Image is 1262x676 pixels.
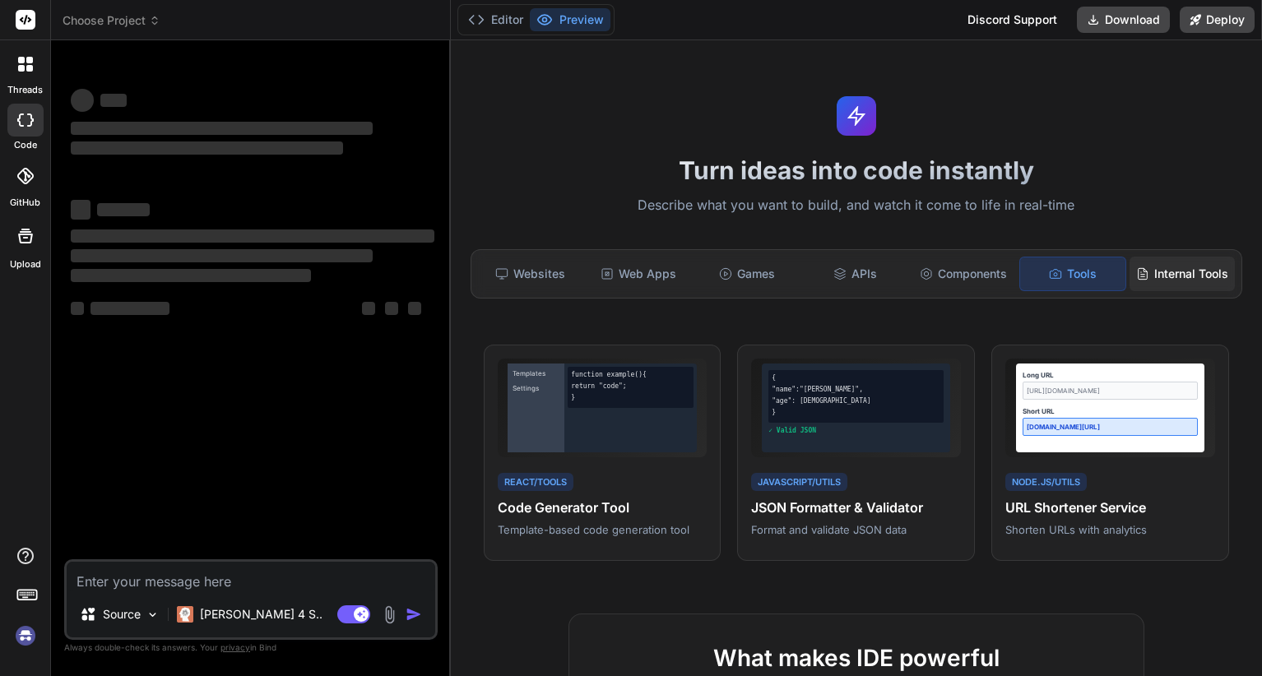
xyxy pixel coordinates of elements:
[1130,257,1235,291] div: Internal Tools
[71,302,84,315] span: ‌
[586,257,691,291] div: Web Apps
[772,385,940,395] div: "name":"[PERSON_NAME]",
[803,257,908,291] div: APIs
[408,302,421,315] span: ‌
[511,367,561,380] div: Templates
[10,257,41,271] label: Upload
[571,382,689,391] div: return "code";
[461,155,1252,185] h1: Turn ideas into code instantly
[71,122,373,135] span: ‌
[200,606,322,623] p: [PERSON_NAME] 4 S..
[220,642,250,652] span: privacy
[385,302,398,315] span: ‌
[380,605,399,624] img: attachment
[406,606,422,623] img: icon
[571,370,689,380] div: function example() {
[751,473,847,492] div: JavaScript/Utils
[71,249,373,262] span: ‌
[63,12,160,29] span: Choose Project
[772,396,940,406] div: "age": [DEMOGRAPHIC_DATA]
[462,8,530,31] button: Editor
[1005,473,1087,492] div: Node.js/Utils
[1023,370,1198,380] div: Long URL
[478,257,583,291] div: Websites
[362,302,375,315] span: ‌
[1005,498,1215,517] h4: URL Shortener Service
[596,641,1117,675] h2: What makes IDE powerful
[912,257,1017,291] div: Components
[146,608,160,622] img: Pick Models
[1077,7,1170,33] button: Download
[103,606,141,623] p: Source
[1019,257,1126,291] div: Tools
[97,203,150,216] span: ‌
[751,498,961,517] h4: JSON Formatter & Validator
[100,94,127,107] span: ‌
[71,89,94,112] span: ‌
[530,8,610,31] button: Preview
[14,138,37,152] label: code
[958,7,1067,33] div: Discord Support
[177,606,193,623] img: Claude 4 Sonnet
[10,196,40,210] label: GitHub
[498,522,708,537] p: Template-based code generation tool
[71,141,343,155] span: ‌
[12,622,39,650] img: signin
[461,195,1252,216] p: Describe what you want to build, and watch it come to life in real-time
[1023,406,1198,416] div: Short URL
[90,302,169,315] span: ‌
[498,498,708,517] h4: Code Generator Tool
[751,522,961,537] p: Format and validate JSON data
[772,408,940,418] div: }
[694,257,800,291] div: Games
[772,373,940,383] div: {
[71,200,90,220] span: ‌
[71,229,434,243] span: ‌
[571,393,689,403] div: }
[511,382,561,395] div: Settings
[1005,522,1215,537] p: Shorten URLs with analytics
[1023,418,1198,436] div: [DOMAIN_NAME][URL]
[7,83,43,97] label: threads
[64,640,438,655] p: Always double-check its answers. Your in Bind
[71,269,311,282] span: ‌
[498,473,573,492] div: React/Tools
[768,426,944,436] div: ✓ Valid JSON
[1023,382,1198,400] div: [URL][DOMAIN_NAME]
[1180,7,1255,33] button: Deploy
